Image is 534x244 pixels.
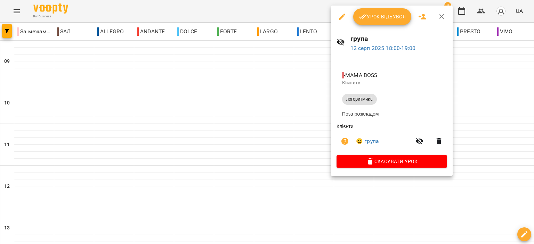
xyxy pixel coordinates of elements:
span: - MAMA BOSS [342,72,379,78]
h6: група [350,33,447,44]
button: Урок відбувся [353,8,412,25]
p: Кімната [342,79,442,86]
span: логоритмика [342,96,377,102]
a: 😀 група [356,137,379,145]
span: Скасувати Урок [342,157,442,166]
button: Скасувати Урок [337,155,447,168]
button: Візит ще не сплачено. Додати оплату? [337,133,353,150]
a: 12 серп 2025 18:00-19:00 [350,45,416,51]
ul: Клієнти [337,123,447,155]
li: Поза розкладом [337,108,447,120]
span: Урок відбувся [359,12,406,21]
